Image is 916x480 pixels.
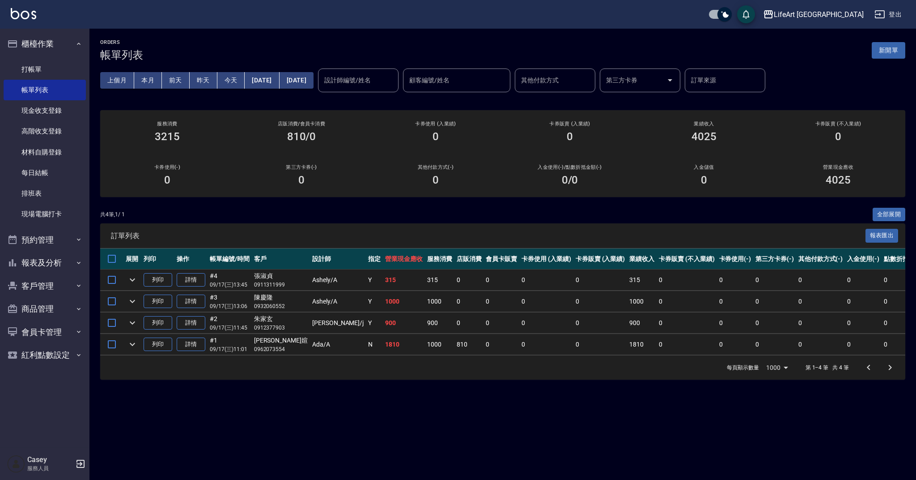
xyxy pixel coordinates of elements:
[782,164,895,170] h2: 營業現金應收
[254,336,308,345] div: [PERSON_NAME]媗
[208,291,252,312] td: #3
[27,464,73,472] p: 服務人員
[144,316,172,330] button: 列印
[796,291,845,312] td: 0
[100,72,134,89] button: 上個月
[174,249,208,270] th: 操作
[701,174,707,186] h3: 0
[425,313,454,334] td: 900
[164,174,170,186] h3: 0
[123,249,141,270] th: 展開
[126,316,139,330] button: expand row
[310,334,366,355] td: Ada /A
[663,73,677,87] button: Open
[835,130,841,143] h3: 0
[383,334,425,355] td: 1810
[717,270,754,291] td: 0
[796,313,845,334] td: 0
[519,334,573,355] td: 0
[657,313,717,334] td: 0
[245,164,358,170] h2: 第三方卡券(-)
[4,142,86,163] a: 材料自購登錄
[519,249,573,270] th: 卡券使用 (入業績)
[627,334,657,355] td: 1810
[210,324,250,332] p: 09/17 (三) 11:45
[141,249,174,270] th: 列印
[454,291,484,312] td: 0
[366,291,383,312] td: Y
[208,334,252,355] td: #1
[753,291,796,312] td: 0
[310,249,366,270] th: 設計師
[717,249,754,270] th: 卡券使用(-)
[562,174,578,186] h3: 0 /0
[298,174,305,186] h3: 0
[657,334,717,355] td: 0
[796,249,845,270] th: 其他付款方式(-)
[573,334,628,355] td: 0
[845,291,882,312] td: 0
[454,270,484,291] td: 0
[513,164,626,170] h2: 入金使用(-) /點數折抵金額(-)
[254,324,308,332] p: 0912377903
[126,273,139,287] button: expand row
[627,270,657,291] td: 315
[483,270,519,291] td: 0
[155,130,180,143] h3: 3215
[717,313,754,334] td: 0
[252,249,310,270] th: 客戶
[657,270,717,291] td: 0
[425,270,454,291] td: 315
[4,32,86,56] button: 櫃檯作業
[11,8,36,19] img: Logo
[162,72,190,89] button: 前天
[254,271,308,281] div: 張淑貞
[763,356,791,380] div: 1000
[4,343,86,367] button: 紅利點數設定
[657,249,717,270] th: 卡券販賣 (不入業績)
[573,313,628,334] td: 0
[865,229,899,243] button: 報表匯出
[4,297,86,321] button: 商品管理
[208,249,252,270] th: 帳單編號/時間
[210,345,250,353] p: 09/17 (三) 11:01
[774,9,864,20] div: LifeArt [GEOGRAPHIC_DATA]
[483,334,519,355] td: 0
[280,72,314,89] button: [DATE]
[717,291,754,312] td: 0
[425,334,454,355] td: 1000
[4,121,86,141] a: 高階收支登錄
[454,249,484,270] th: 店販消費
[310,270,366,291] td: Ashely /A
[245,121,358,127] h2: 店販消費 /會員卡消費
[796,334,845,355] td: 0
[483,249,519,270] th: 會員卡販賣
[872,42,905,59] button: 新開單
[366,249,383,270] th: 指定
[27,455,73,464] h5: Casey
[379,164,492,170] h2: 其他付款方式(-)
[845,313,882,334] td: 0
[519,270,573,291] td: 0
[4,100,86,121] a: 現金收支登錄
[433,130,439,143] h3: 0
[177,338,205,351] a: 詳情
[872,46,905,54] a: 新開單
[513,121,626,127] h2: 卡券販賣 (入業績)
[7,455,25,473] img: Person
[177,316,205,330] a: 詳情
[366,313,383,334] td: Y
[177,295,205,309] a: 詳情
[627,249,657,270] th: 業績收入
[383,249,425,270] th: 營業現金應收
[177,273,205,287] a: 詳情
[753,270,796,291] td: 0
[126,338,139,351] button: expand row
[210,302,250,310] p: 09/17 (三) 13:06
[126,295,139,308] button: expand row
[871,6,905,23] button: 登出
[4,204,86,224] a: 現場電腦打卡
[4,228,86,252] button: 預約管理
[806,364,849,372] p: 第 1–4 筆 共 4 筆
[287,130,316,143] h3: 810/0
